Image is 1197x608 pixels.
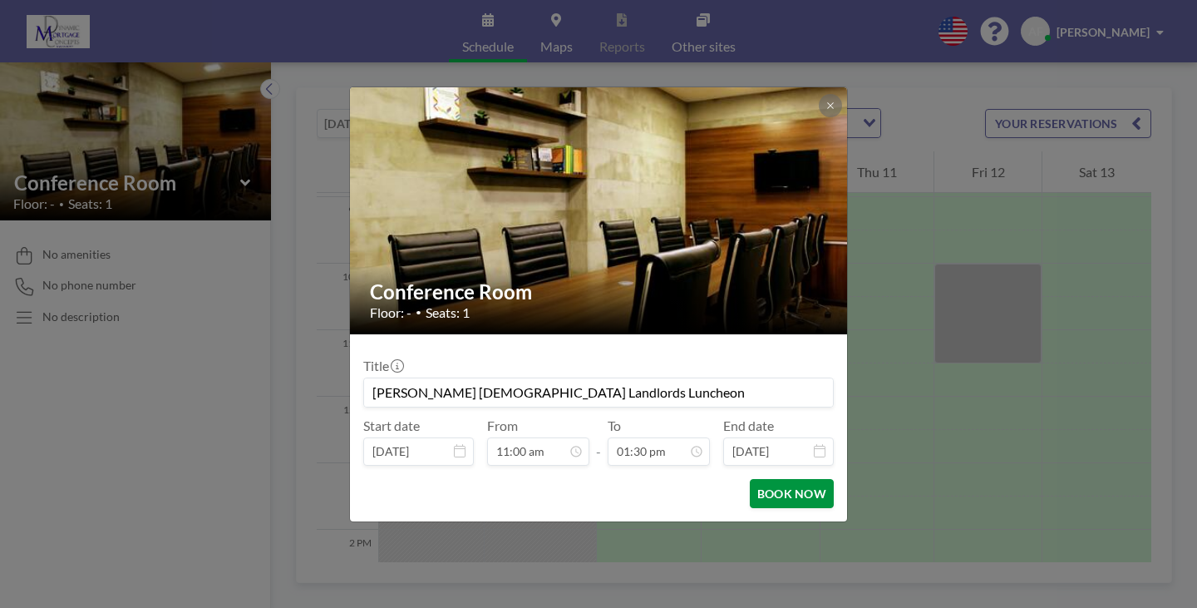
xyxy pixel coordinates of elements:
label: Start date [363,418,420,434]
span: • [416,306,421,319]
label: From [487,418,518,434]
span: Floor: - [370,304,411,321]
label: Title [363,358,402,374]
button: BOOK NOW [750,479,834,508]
input: Alyssa's reservation [364,378,833,407]
label: End date [723,418,774,434]
span: Seats: 1 [426,304,470,321]
label: To [608,418,621,434]
img: 537.jpg [350,44,849,377]
span: - [596,423,601,460]
h2: Conference Room [370,279,829,304]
